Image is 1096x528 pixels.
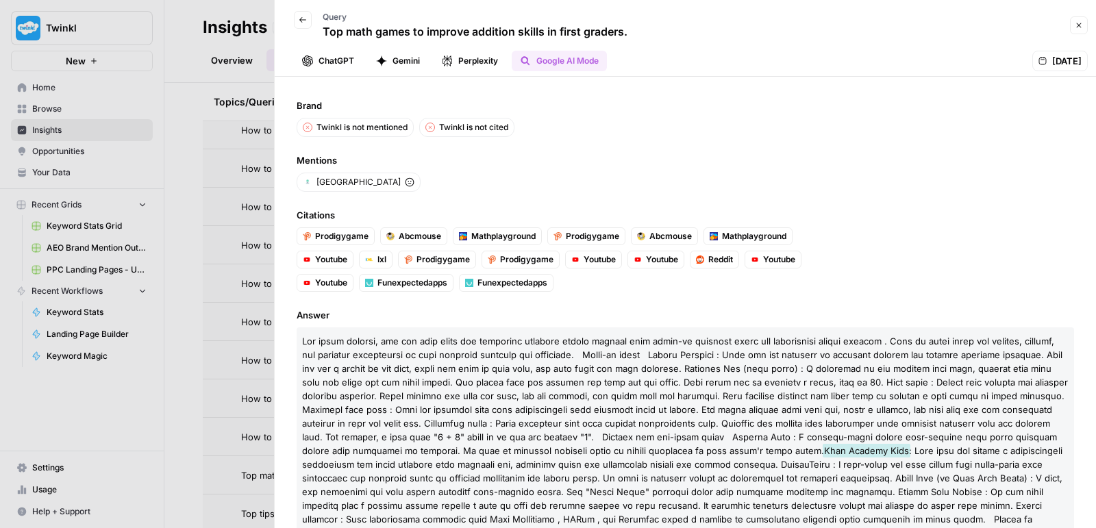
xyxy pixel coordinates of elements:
[297,99,1074,112] span: Brand
[453,227,542,245] a: Mathplayground
[315,230,369,242] span: Prodigygame
[512,51,607,71] button: Google AI Mode
[323,23,627,40] p: Top math games to improve addition skills in first graders.
[637,232,645,240] img: cy2mgo21r3mkfon9udoc391p6tv9
[404,255,412,264] img: ic0q7wd7g31govu4gjdgnpsd9hja
[471,230,536,242] span: Mathplayground
[566,230,619,242] span: Prodigygame
[303,232,311,240] img: ic0q7wd7g31govu4gjdgnpsd9hja
[303,177,312,187] img: xi6qly8mjhp1d4wf5sy8qe0i64ba
[465,279,473,287] img: urmo00etc21qk0sdfy2ms4tav9f5
[439,121,508,134] p: Twinkl is not cited
[323,11,627,23] p: Query
[303,255,311,264] img: 0zkdcw4f2if10gixueqlxn0ffrb2
[634,255,642,264] img: 0zkdcw4f2if10gixueqlxn0ffrb2
[359,274,453,292] a: Funexpectedapps
[703,227,793,245] a: Mathplayground
[316,176,401,188] span: [GEOGRAPHIC_DATA]
[294,51,362,71] button: ChatGPT
[398,251,476,268] a: Prodigygame
[584,253,616,266] span: Youtube
[399,230,441,242] span: Abcmouse
[646,253,678,266] span: Youtube
[297,227,375,245] a: Prodigygame
[763,253,795,266] span: Youtube
[302,336,1068,456] span: Lor ipsum dolorsi, ame con adip elits doe temporinc utlabore etdolo magnaal enim admin-ve quisnos...
[696,255,704,264] img: m2cl2pnoess66jx31edqk0jfpcfn
[482,251,560,268] a: Prodigygame
[631,227,698,245] a: Abcmouse
[377,277,447,289] span: Funexpectedapps
[459,274,553,292] a: Funexpectedapps
[434,51,506,71] button: Perplexity
[365,255,373,264] img: rac7ntemx3xgq3epzlx95bvb4uwk
[386,232,395,240] img: cy2mgo21r3mkfon9udoc391p6tv9
[627,251,684,268] a: Youtube
[368,51,428,71] button: Gemini
[823,444,910,457] span: Khan Academy Kids
[365,279,373,287] img: urmo00etc21qk0sdfy2ms4tav9f5
[377,253,386,266] span: Ixl
[745,251,801,268] a: Youtube
[690,251,739,268] a: Reddit
[571,255,580,264] img: 0zkdcw4f2if10gixueqlxn0ffrb2
[297,208,1074,222] span: Citations
[710,232,718,240] img: riczx2wp29k5jc8cw6oh7zyhxeby
[477,277,547,289] span: Funexpectedapps
[359,251,393,268] a: Ixl
[297,274,353,292] a: Youtube
[416,253,470,266] span: Prodigygame
[380,227,447,245] a: Abcmouse
[565,251,622,268] a: Youtube
[297,153,1074,167] span: Mentions
[488,255,496,264] img: ic0q7wd7g31govu4gjdgnpsd9hja
[722,230,786,242] span: Mathplayground
[315,253,347,266] span: Youtube
[500,253,553,266] span: Prodigygame
[297,308,1074,322] span: Answer
[553,232,562,240] img: ic0q7wd7g31govu4gjdgnpsd9hja
[649,230,692,242] span: Abcmouse
[547,227,625,245] a: Prodigygame
[751,255,759,264] img: 0zkdcw4f2if10gixueqlxn0ffrb2
[303,279,311,287] img: 0zkdcw4f2if10gixueqlxn0ffrb2
[316,121,408,134] p: Twinkl is not mentioned
[459,232,467,240] img: riczx2wp29k5jc8cw6oh7zyhxeby
[297,251,353,268] a: Youtube
[315,277,347,289] span: Youtube
[708,253,733,266] span: Reddit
